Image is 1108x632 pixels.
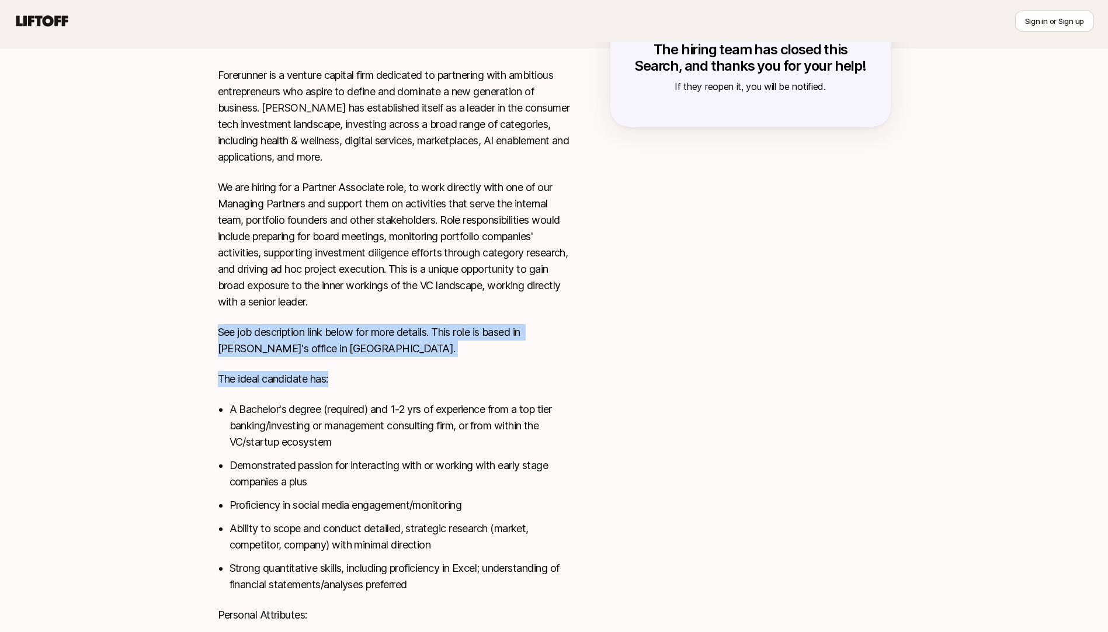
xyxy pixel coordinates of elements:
[218,607,573,623] p: Personal Attributes:
[1015,11,1094,32] button: Sign in or Sign up
[218,324,573,357] p: See job description link below for more details. This role is based in [PERSON_NAME]'s office in ...
[634,79,867,94] p: If they reopen it, you will be notified.
[230,497,573,513] li: Proficiency in social media engagement/monitoring
[218,67,573,165] p: Forerunner is a venture capital firm dedicated to partnering with ambitious entrepreneurs who asp...
[634,41,867,74] p: The hiring team has closed this Search, and thanks you for your help!
[230,401,573,450] li: A Bachelor's degree (required) and 1-2 yrs of experience from a top tier banking/investing or man...
[230,560,573,593] li: Strong quantitative skills, including proficiency in Excel; understanding of financial statements...
[230,457,573,490] li: Demonstrated passion for interacting with or working with early stage companies a plus
[218,179,573,310] p: We are hiring for a Partner Associate role, to work directly with one of our Managing Partners an...
[218,371,573,387] p: The ideal candidate has:
[230,520,573,553] li: Ability to scope and conduct detailed, strategic research (market, competitor, company) with mini...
